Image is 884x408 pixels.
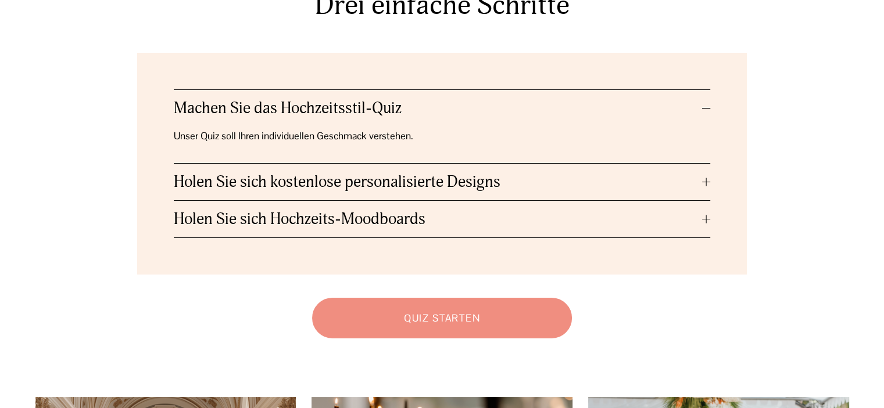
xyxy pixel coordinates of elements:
[174,99,402,118] font: Machen Sie das Hochzeitsstil-Quiz
[174,90,711,127] button: Machen Sie das Hochzeitsstil-Quiz
[404,312,480,324] font: Quiz starten
[174,210,425,229] font: Holen Sie sich Hochzeits-Moodboards
[174,201,711,237] button: Holen Sie sich Hochzeits-Moodboards
[174,172,500,192] font: Holen Sie sich kostenlose personalisierte Designs
[306,292,578,344] a: Quiz starten
[174,129,413,142] font: Unser Quiz soll Ihren individuellen Geschmack verstehen.
[174,127,711,163] div: Machen Sie das Hochzeitsstil-Quiz
[174,164,711,200] button: Holen Sie sich kostenlose personalisierte Designs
